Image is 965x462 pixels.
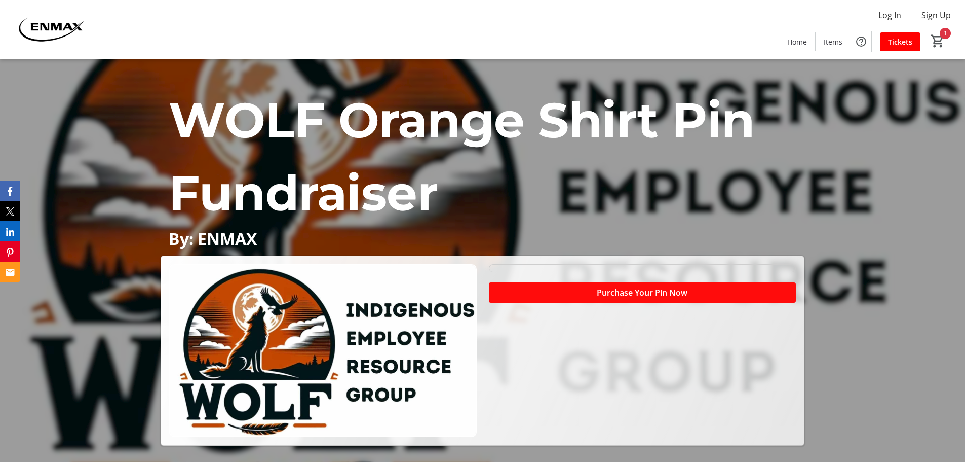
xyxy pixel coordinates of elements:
button: Log In [870,7,909,23]
button: Purchase Your Pin Now [489,282,796,303]
button: Cart [929,32,947,50]
img: ENMAX 's Logo [6,4,96,55]
a: Items [816,32,851,51]
span: Tickets [888,37,912,47]
span: Items [824,37,842,47]
div: 0% of fundraising goal reached [489,264,796,272]
button: Help [851,31,871,52]
a: Tickets [880,32,920,51]
span: Home [787,37,807,47]
button: Sign Up [913,7,959,23]
span: Log In [878,9,901,21]
p: By: ENMAX [169,230,796,247]
a: Home [779,32,815,51]
span: Sign Up [921,9,951,21]
span: WOLF Orange Shirt Pin Fundraiser [169,90,755,223]
span: Purchase Your Pin Now [597,287,687,299]
img: Campaign CTA Media Photo [169,264,476,437]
